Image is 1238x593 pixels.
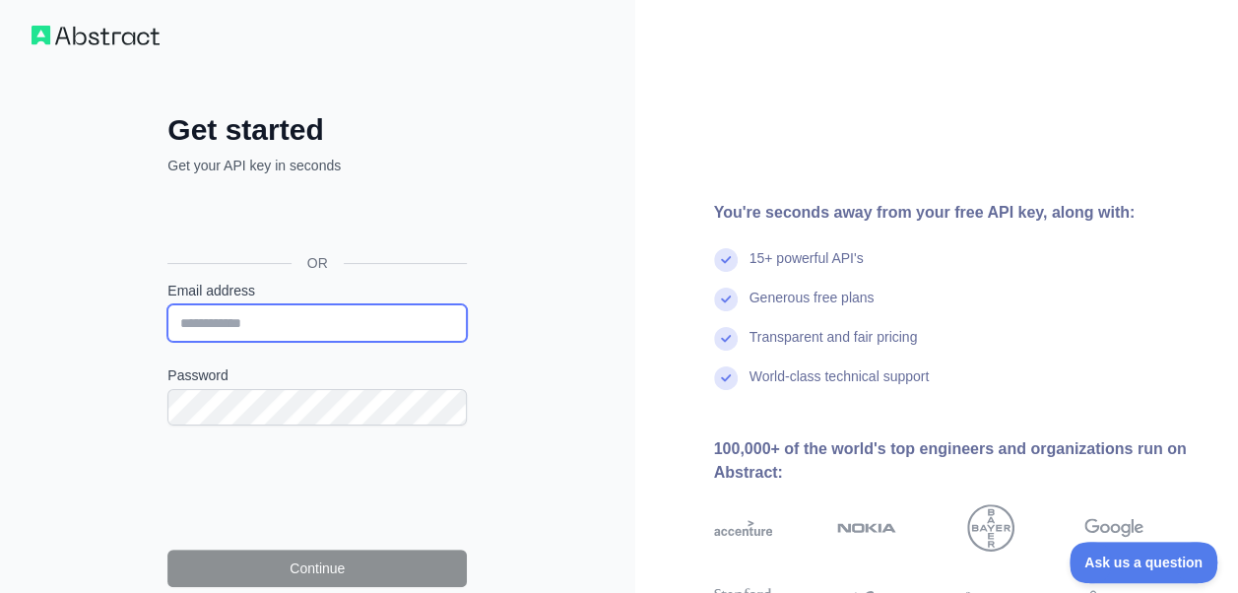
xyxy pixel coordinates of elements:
div: World-class technical support [749,366,930,406]
img: nokia [837,504,896,552]
div: You're seconds away from your free API key, along with: [714,201,1207,225]
div: Transparent and fair pricing [749,327,918,366]
iframe: Botón de Acceder con Google [158,197,473,240]
h2: Get started [167,112,467,148]
label: Email address [167,281,467,300]
img: bayer [967,504,1014,552]
img: Workflow [32,26,160,45]
div: 100,000+ of the world's top engineers and organizations run on Abstract: [714,437,1207,485]
span: OR [292,253,344,273]
div: Generous free plans [749,288,875,327]
img: check mark [714,327,738,351]
iframe: reCAPTCHA [167,449,467,526]
img: check mark [714,366,738,390]
img: check mark [714,248,738,272]
img: check mark [714,288,738,311]
div: 15+ powerful API's [749,248,864,288]
label: Password [167,365,467,385]
button: Continue [167,550,467,587]
img: google [1084,504,1143,552]
img: accenture [714,504,773,552]
p: Get your API key in seconds [167,156,467,175]
iframe: Toggle Customer Support [1070,542,1218,583]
